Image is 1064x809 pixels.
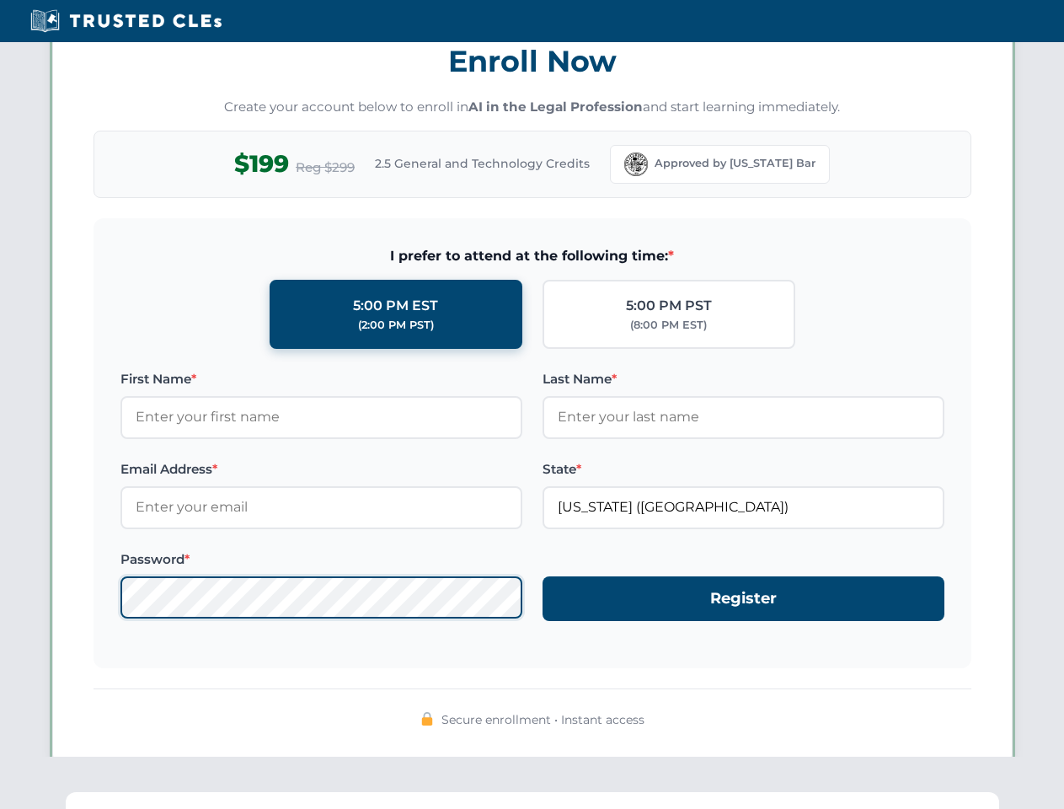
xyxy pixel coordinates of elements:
[94,35,971,88] h3: Enroll Now
[120,245,944,267] span: I prefer to attend at the following time:
[624,153,648,176] img: Florida Bar
[543,486,944,528] input: Florida (FL)
[543,369,944,389] label: Last Name
[626,295,712,317] div: 5:00 PM PST
[94,98,971,117] p: Create your account below to enroll in and start learning immediately.
[120,549,522,570] label: Password
[296,158,355,178] span: Reg $299
[120,369,522,389] label: First Name
[353,295,438,317] div: 5:00 PM EST
[630,317,707,334] div: (8:00 PM EST)
[120,486,522,528] input: Enter your email
[441,710,644,729] span: Secure enrollment • Instant access
[543,396,944,438] input: Enter your last name
[25,8,227,34] img: Trusted CLEs
[468,99,643,115] strong: AI in the Legal Profession
[543,459,944,480] label: State
[420,712,434,726] img: 🔒
[358,317,434,334] div: (2:00 PM PST)
[120,396,522,438] input: Enter your first name
[120,459,522,480] label: Email Address
[655,155,815,172] span: Approved by [US_STATE] Bar
[543,576,944,621] button: Register
[375,154,590,173] span: 2.5 General and Technology Credits
[234,145,289,183] span: $199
